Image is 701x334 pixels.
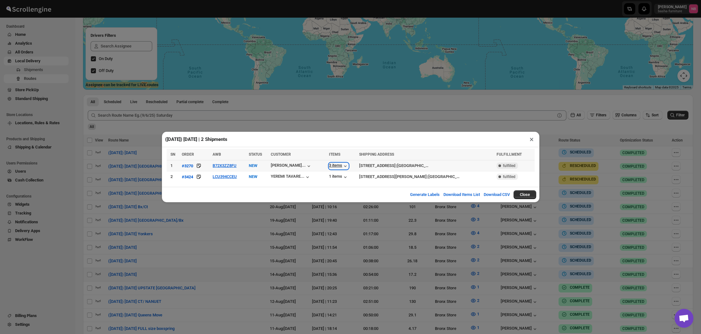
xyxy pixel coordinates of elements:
div: [GEOGRAPHIC_DATA] [428,174,462,180]
button: × [527,135,536,144]
span: NEW [249,174,257,179]
span: SHIPPING ADDRESS [359,152,394,157]
span: ITEMS [329,152,340,157]
button: YEREMI TAVARE... [271,174,311,180]
td: 1 [167,160,180,171]
button: [PERSON_NAME]... [271,163,312,169]
div: | [359,163,493,169]
div: #3270 [182,164,193,168]
h2: ([DATE]) [DATE] | 2 Shipments [165,136,227,142]
div: #3424 [182,175,193,179]
div: [STREET_ADDRESS][PERSON_NAME] [359,174,427,180]
span: SN [170,152,175,157]
button: 1 items [329,174,348,180]
button: Close [514,190,536,199]
button: Generate Labels [406,188,443,201]
div: [GEOGRAPHIC_DATA] [397,163,431,169]
span: FULFILLMENT [497,152,522,157]
span: STATUS [249,152,262,157]
button: 3 items [329,163,348,169]
span: AWB [213,152,221,157]
button: #3424 [182,174,193,180]
button: LCU394CCEU [213,174,237,179]
span: ORDER [182,152,194,157]
div: YEREMI TAVARE... [271,174,304,179]
div: | [359,174,493,180]
div: [STREET_ADDRESS] [359,163,396,169]
button: B72X3ZZ8FU [213,163,236,168]
button: Download CSV [480,188,514,201]
div: [PERSON_NAME]... [271,163,306,168]
a: Open chat [675,309,693,328]
td: 2 [167,171,180,182]
span: fulfilled [503,163,515,168]
span: CUSTOMER [271,152,291,157]
button: #3270 [182,163,193,169]
span: NEW [249,163,257,168]
span: fulfilled [503,174,515,179]
button: Download Items List [440,188,484,201]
